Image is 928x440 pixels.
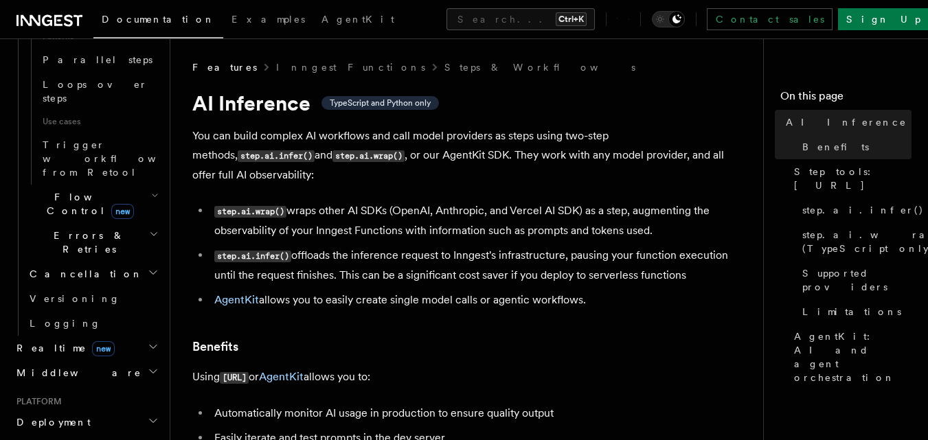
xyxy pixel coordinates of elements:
[24,185,161,223] button: Flow Controlnew
[214,206,286,218] code: step.ai.wrap()
[11,396,62,407] span: Platform
[210,246,742,285] li: offloads the inference request to Inngest's infrastructure, pausing your function execution until...
[797,135,912,159] a: Benefits
[786,115,907,129] span: AI Inference
[210,290,742,310] li: allows you to easily create single model calls or agentic workflows.
[24,190,151,218] span: Flow Control
[321,14,394,25] span: AgentKit
[43,139,194,178] span: Trigger workflows from Retool
[332,150,405,162] code: step.ai.wrap()
[11,341,115,355] span: Realtime
[11,360,161,385] button: Middleware
[11,410,161,435] button: Deployment
[11,336,161,360] button: Realtimenew
[802,305,901,319] span: Limitations
[259,370,304,383] a: AgentKit
[37,47,161,72] a: Parallel steps
[797,198,912,222] a: step.ai.infer()
[43,54,152,65] span: Parallel steps
[652,11,685,27] button: Toggle dark mode
[789,159,912,198] a: Step tools: [URL]
[789,324,912,390] a: AgentKit: AI and agent orchestration
[214,251,291,262] code: step.ai.infer()
[192,60,257,74] span: Features
[444,60,635,74] a: Steps & Workflows
[24,311,161,336] a: Logging
[794,329,912,384] span: AgentKit: AI and agent orchestration
[24,229,149,256] span: Errors & Retries
[37,72,161,111] a: Loops over steps
[223,4,313,37] a: Examples
[192,126,742,185] p: You can build complex AI workflows and call model providers as steps using two-step methods, and ...
[220,372,249,384] code: [URL]
[802,203,924,217] span: step.ai.infer()
[802,266,912,294] span: Supported providers
[37,111,161,132] span: Use cases
[797,222,912,261] a: step.ai.wrap() (TypeScript only)
[11,415,91,429] span: Deployment
[111,204,134,219] span: new
[11,366,142,380] span: Middleware
[214,293,259,306] a: AgentKit
[276,60,425,74] a: Inngest Functions
[24,262,161,286] button: Cancellation
[797,261,912,299] a: Supported providers
[37,132,161,185] a: Trigger workflows from Retool
[797,299,912,324] a: Limitations
[802,140,869,154] span: Benefits
[192,337,238,356] a: Benefits
[210,201,742,240] li: wraps other AI SDKs (OpenAI, Anthropic, and Vercel AI SDK) as a step, augmenting the observabilit...
[30,318,101,329] span: Logging
[238,150,315,162] code: step.ai.infer()
[231,14,305,25] span: Examples
[24,223,161,262] button: Errors & Retries
[24,286,161,311] a: Versioning
[93,4,223,38] a: Documentation
[192,367,742,387] p: Using or allows you to:
[210,404,742,423] li: Automatically monitor AI usage in production to ensure quality output
[556,12,587,26] kbd: Ctrl+K
[446,8,595,30] button: Search...Ctrl+K
[24,267,143,281] span: Cancellation
[794,165,912,192] span: Step tools: [URL]
[330,97,431,108] span: TypeScript and Python only
[313,4,403,37] a: AgentKit
[92,341,115,356] span: new
[30,293,120,304] span: Versioning
[43,79,148,104] span: Loops over steps
[192,91,742,115] h1: AI Inference
[780,88,912,110] h4: On this page
[102,14,215,25] span: Documentation
[780,110,912,135] a: AI Inference
[707,8,833,30] a: Contact sales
